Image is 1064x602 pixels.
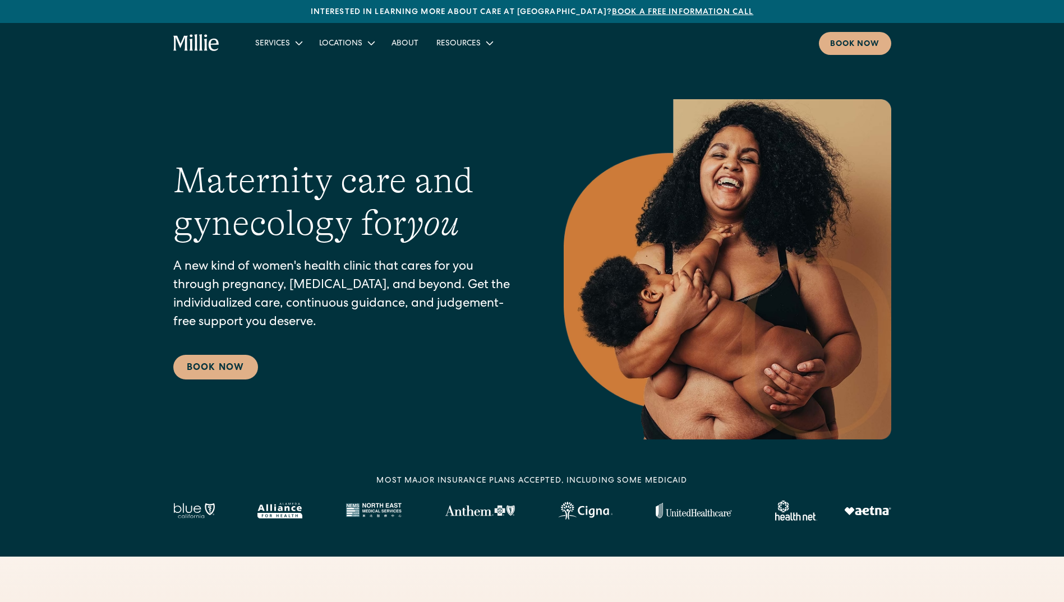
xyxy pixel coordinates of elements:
img: Aetna logo [844,506,891,515]
div: Locations [319,38,362,50]
img: Anthem Logo [445,505,515,516]
div: MOST MAJOR INSURANCE PLANS ACCEPTED, INCLUDING some MEDICAID [376,475,687,487]
em: you [407,203,459,243]
h1: Maternity care and gynecology for [173,159,519,246]
img: North East Medical Services logo [346,503,402,518]
a: About [383,34,427,52]
div: Book now [830,39,880,50]
a: Book a free information call [612,8,753,16]
div: Locations [310,34,383,52]
img: Blue California logo [173,503,215,518]
img: United Healthcare logo [656,503,732,518]
img: Smiling mother with her baby in arms, celebrating body positivity and the nurturing bond of postp... [564,99,891,439]
div: Services [246,34,310,52]
img: Alameda Alliance logo [257,503,302,518]
img: Cigna logo [558,502,612,520]
a: home [173,34,220,52]
div: Resources [436,38,481,50]
img: Healthnet logo [775,501,817,521]
a: Book Now [173,355,258,379]
div: Services [255,38,290,50]
a: Book now [819,32,891,55]
p: A new kind of women's health clinic that cares for you through pregnancy, [MEDICAL_DATA], and bey... [173,258,519,332]
div: Resources [427,34,501,52]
